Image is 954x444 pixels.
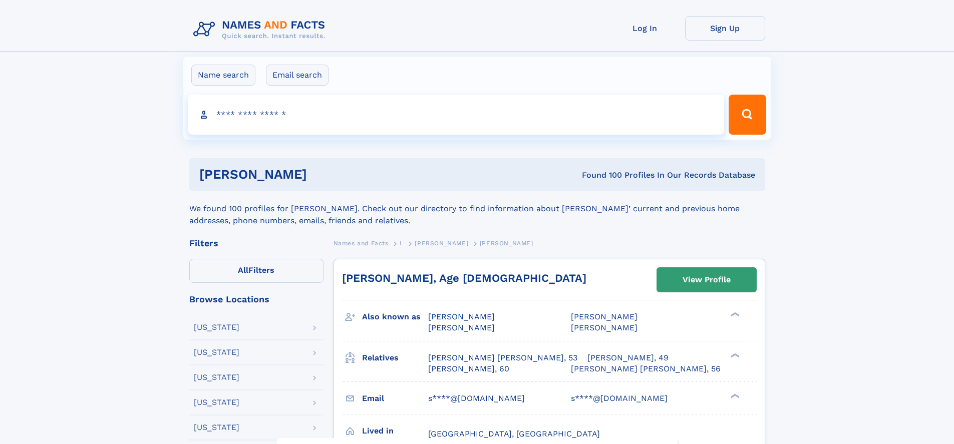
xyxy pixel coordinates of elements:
span: [PERSON_NAME] [415,240,468,247]
label: Email search [266,65,329,86]
a: L [400,237,404,249]
span: [PERSON_NAME] [428,312,495,321]
a: Log In [605,16,685,41]
a: View Profile [657,268,756,292]
div: ❯ [728,392,740,399]
img: Logo Names and Facts [189,16,334,43]
span: L [400,240,404,247]
h1: [PERSON_NAME] [199,168,445,181]
a: [PERSON_NAME] [PERSON_NAME], 53 [428,352,577,363]
div: View Profile [683,268,731,291]
h3: Relatives [362,349,428,366]
a: [PERSON_NAME] [PERSON_NAME], 56 [571,363,721,374]
div: [US_STATE] [194,398,239,406]
div: Browse Locations [189,295,324,304]
div: Filters [189,239,324,248]
label: Name search [191,65,255,86]
span: All [238,265,248,275]
span: [PERSON_NAME] [428,323,495,332]
span: [GEOGRAPHIC_DATA], [GEOGRAPHIC_DATA] [428,429,600,438]
a: [PERSON_NAME], 60 [428,363,509,374]
div: ❯ [728,352,740,358]
input: search input [188,95,725,135]
a: Names and Facts [334,237,389,249]
a: Sign Up [685,16,765,41]
span: [PERSON_NAME] [480,240,533,247]
span: [PERSON_NAME] [571,312,638,321]
div: [US_STATE] [194,373,239,381]
div: [US_STATE] [194,423,239,431]
div: ❯ [728,311,740,318]
div: Found 100 Profiles In Our Records Database [444,170,755,181]
div: [US_STATE] [194,348,239,356]
a: [PERSON_NAME], 49 [587,352,669,363]
a: [PERSON_NAME] [415,237,468,249]
h3: Also known as [362,308,428,325]
div: [US_STATE] [194,323,239,331]
span: [PERSON_NAME] [571,323,638,332]
label: Filters [189,259,324,283]
h3: Lived in [362,422,428,439]
a: [PERSON_NAME], Age [DEMOGRAPHIC_DATA] [342,272,586,284]
div: We found 100 profiles for [PERSON_NAME]. Check out our directory to find information about [PERSO... [189,191,765,227]
button: Search Button [729,95,766,135]
h3: Email [362,390,428,407]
